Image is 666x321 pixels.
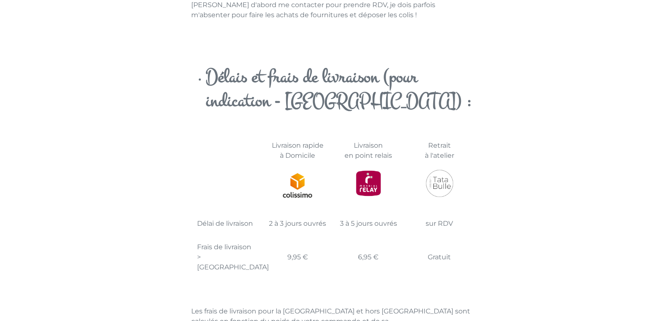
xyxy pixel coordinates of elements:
[206,65,475,113] h2: Délais et frais de livraison (pour indication - [GEOGRAPHIC_DATA]) :
[340,219,397,227] span: 3 à 5 jours ouvrés
[339,141,398,161] p: Livraison en point relais
[410,141,469,161] p: Retrait à l'atelier
[333,238,404,277] td: 6,95 €
[404,209,475,238] td: sur RDV
[404,238,475,277] td: Gratuit
[268,141,327,161] p: Livraison rapide à Domicile
[262,209,333,238] td: 2 à 3 jours ouvrés
[197,242,256,272] p: Frais de livraison >[GEOGRAPHIC_DATA]
[262,238,333,277] td: 9,95 €
[191,209,262,238] td: Délai de livraison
